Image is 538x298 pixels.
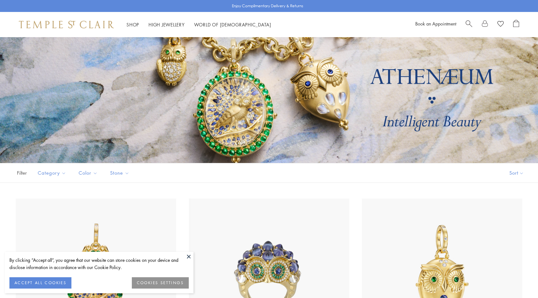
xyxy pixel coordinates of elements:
span: Category [35,169,71,177]
button: Category [33,166,71,180]
span: Stone [107,169,134,177]
p: Enjoy Complimentary Delivery & Returns [232,3,303,9]
button: Stone [105,166,134,180]
a: Search [466,20,472,29]
a: High JewelleryHigh Jewellery [149,21,185,28]
button: ACCEPT ALL COOKIES [9,277,71,289]
a: Book an Appointment [415,20,456,27]
img: Temple St. Clair [19,21,114,28]
a: View Wishlist [497,20,504,29]
div: By clicking “Accept all”, you agree that our website can store cookies on your device and disclos... [9,256,189,271]
button: Color [74,166,102,180]
a: ShopShop [126,21,139,28]
span: Color [76,169,102,177]
button: Show sort by [495,163,538,183]
nav: Main navigation [126,21,271,29]
button: COOKIES SETTINGS [132,277,189,289]
a: Open Shopping Bag [513,20,519,29]
a: World of [DEMOGRAPHIC_DATA]World of [DEMOGRAPHIC_DATA] [194,21,271,28]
